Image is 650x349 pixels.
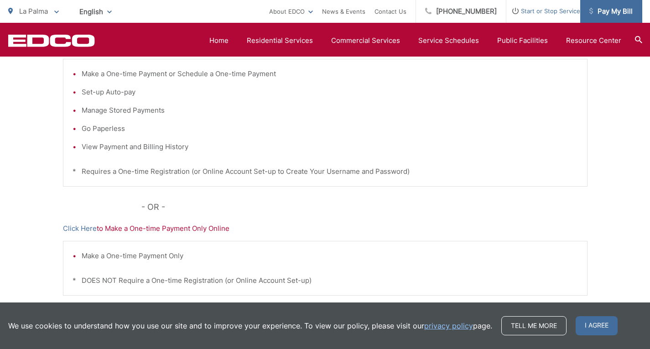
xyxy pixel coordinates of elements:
span: English [73,4,119,20]
p: * DOES NOT Require a One-time Registration (or Online Account Set-up) [73,275,578,286]
p: We use cookies to understand how you use our site and to improve your experience. To view our pol... [8,320,492,331]
a: Home [209,35,229,46]
p: - OR - [141,200,588,214]
a: privacy policy [424,320,473,331]
a: News & Events [322,6,365,17]
p: to Make a One-time Payment Only Online [63,223,588,234]
p: * Requires a One-time Registration (or Online Account Set-up to Create Your Username and Password) [73,166,578,177]
a: Commercial Services [331,35,400,46]
li: Set-up Auto-pay [82,87,578,98]
a: Click Here [63,223,97,234]
a: Service Schedules [418,35,479,46]
a: Contact Us [374,6,406,17]
span: La Palma [19,7,48,16]
a: Residential Services [247,35,313,46]
li: Manage Stored Payments [82,105,578,116]
li: View Payment and Billing History [82,141,578,152]
li: Make a One-time Payment Only [82,250,578,261]
span: Pay My Bill [589,6,633,17]
a: EDCD logo. Return to the homepage. [8,34,95,47]
a: About EDCO [269,6,313,17]
a: Public Facilities [497,35,548,46]
li: Go Paperless [82,123,578,134]
a: Resource Center [566,35,621,46]
li: Make a One-time Payment or Schedule a One-time Payment [82,68,578,79]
